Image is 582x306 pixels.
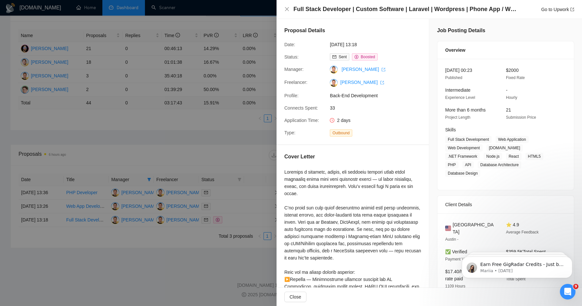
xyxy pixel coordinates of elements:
[340,80,384,85] a: [PERSON_NAME] export
[445,249,467,254] span: ✅ Verified
[462,161,474,168] span: API
[445,144,483,152] span: Web Development
[284,292,306,302] button: Close
[284,54,299,60] span: Status:
[445,68,472,73] span: [DATE] 00:23
[486,144,523,152] span: [DOMAIN_NAME]
[478,161,521,168] span: Database Architecture
[380,81,384,85] span: export
[332,55,336,59] span: mail
[284,118,319,123] span: Application Time:
[293,5,518,13] h4: Full Stack Developer | Custom Software | Laravel | Wordpress | Phone App / Website | Leverage AI
[284,7,290,12] button: Close
[284,67,304,72] span: Manager:
[445,75,462,80] span: Published
[445,87,471,93] span: Intermediate
[452,243,582,288] iframe: Intercom notifications message
[445,237,459,242] span: Austin -
[284,42,295,47] span: Date:
[445,107,486,113] span: More than 6 months
[445,95,475,100] span: Experience Level
[284,27,325,34] h5: Proposal Details
[445,115,470,120] span: Project Length
[484,153,502,160] span: Node.js
[284,130,295,135] span: Type:
[284,93,299,98] span: Profile:
[342,67,385,72] a: [PERSON_NAME] export
[284,80,307,85] span: Freelancer:
[573,284,578,289] span: 9
[337,118,350,123] span: 2 days
[330,118,334,123] span: clock-circle
[445,284,465,288] span: 1109 Hours
[496,136,529,143] span: Web Application
[284,105,318,111] span: Connects Spent:
[506,230,539,234] span: Average Feedback
[382,68,385,72] span: export
[453,221,496,235] span: [GEOGRAPHIC_DATA]
[361,55,375,59] span: Boosted
[506,222,519,227] span: ⭐ 4.9
[355,55,358,59] span: dollar
[525,153,543,160] span: HTML5
[330,104,427,112] span: 33
[506,115,536,120] span: Submission Price
[541,7,574,12] a: Go to Upworkexport
[339,55,347,59] span: Sent
[506,68,519,73] span: $2000
[445,161,459,168] span: PHP
[330,79,338,87] img: c14pCK2hwE9RU9QTpdgNJVUwCGPIhYYkJQ3a6VRaUn9D-gg1WsY9JOmSiC7gzjzQ5t
[560,284,576,299] iframe: Intercom live chat
[445,196,566,213] div: Client Details
[506,87,508,93] span: -
[506,75,525,80] span: Fixed Rate
[506,107,511,113] span: 21
[445,257,481,261] span: Payment Verification
[445,225,451,232] img: 🇺🇸
[330,41,427,48] span: [DATE] 13:18
[506,153,521,160] span: React
[290,293,301,300] span: Close
[445,127,456,132] span: Skills
[437,27,485,34] h5: Job Posting Details
[445,136,492,143] span: Full Stack Development
[570,7,574,11] span: export
[284,7,290,12] span: close
[284,153,315,161] h5: Cover Letter
[330,129,352,137] span: Outbound
[330,92,427,99] span: Back-End Development
[445,47,465,54] span: Overview
[445,269,487,281] span: $17.40/hr avg hourly rate paid
[445,153,480,160] span: .NET Framework
[445,170,480,177] span: Database Design
[506,95,517,100] span: Hourly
